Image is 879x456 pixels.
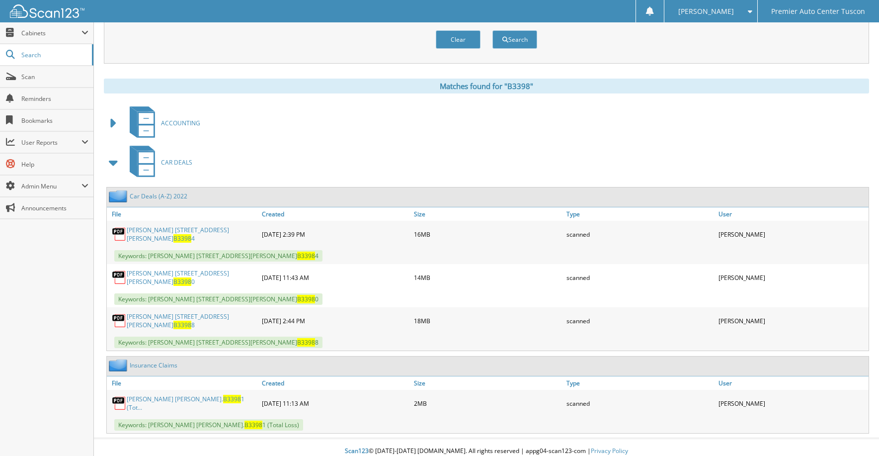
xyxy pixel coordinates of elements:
img: PDF.png [112,396,127,411]
a: User [716,207,869,221]
a: Car Deals (A-Z) 2022 [130,192,187,200]
span: Help [21,160,88,169]
a: [PERSON_NAME] [STREET_ADDRESS][PERSON_NAME]B33988 [127,312,257,329]
a: Type [564,207,717,221]
div: [PERSON_NAME] [716,223,869,245]
span: B3398 [244,421,262,429]
span: Keywords: [PERSON_NAME] [STREET_ADDRESS][PERSON_NAME] 4 [114,250,322,262]
div: scanned [564,267,717,288]
span: B3398 [297,295,315,303]
div: [PERSON_NAME] [716,267,869,288]
span: Admin Menu [21,182,81,190]
span: Bookmarks [21,116,88,125]
a: Size [411,376,564,390]
a: File [107,207,259,221]
a: ACCOUNTING [124,103,200,143]
iframe: Chat Widget [829,408,879,456]
div: [PERSON_NAME] [716,392,869,414]
span: Scan [21,73,88,81]
div: [DATE] 2:39 PM [259,223,412,245]
span: Scan123 [345,447,369,455]
span: CAR DEALS [161,158,192,167]
span: Keywords: [PERSON_NAME] [STREET_ADDRESS][PERSON_NAME] 0 [114,293,322,305]
div: scanned [564,310,717,332]
div: scanned [564,223,717,245]
span: B3398 [297,252,315,260]
span: Keywords: [PERSON_NAME] [PERSON_NAME]. 1 (Total Loss) [114,419,303,431]
span: B3398 [297,338,315,347]
span: Search [21,51,87,59]
span: B3398 [173,321,191,329]
span: Cabinets [21,29,81,37]
a: Size [411,207,564,221]
span: Reminders [21,94,88,103]
span: [PERSON_NAME] [678,8,734,14]
a: Created [259,207,412,221]
a: [PERSON_NAME] [PERSON_NAME].B33981 (Tot... [127,395,257,412]
span: ACCOUNTING [161,119,200,127]
img: PDF.png [112,270,127,285]
div: [PERSON_NAME] [716,310,869,332]
img: PDF.png [112,313,127,328]
div: scanned [564,392,717,414]
a: CAR DEALS [124,143,192,182]
span: User Reports [21,138,81,147]
span: Premier Auto Center Tuscon [771,8,865,14]
div: 14MB [411,267,564,288]
img: PDF.png [112,227,127,242]
a: File [107,376,259,390]
img: folder2.png [109,190,130,202]
div: Matches found for "B3398" [104,79,869,93]
div: 18MB [411,310,564,332]
a: User [716,376,869,390]
span: B3398 [173,277,191,286]
div: [DATE] 11:43 AM [259,267,412,288]
span: Announcements [21,204,88,212]
a: [PERSON_NAME] [STREET_ADDRESS][PERSON_NAME]B33984 [127,226,257,243]
span: B3398 [223,395,241,403]
a: Privacy Policy [591,447,628,455]
a: [PERSON_NAME] [STREET_ADDRESS][PERSON_NAME]B33980 [127,269,257,286]
a: Type [564,376,717,390]
button: Search [492,30,537,49]
a: Created [259,376,412,390]
img: scan123-logo-white.svg [10,4,84,18]
span: B3398 [173,234,191,243]
span: Keywords: [PERSON_NAME] [STREET_ADDRESS][PERSON_NAME] 8 [114,337,322,348]
button: Clear [436,30,480,49]
img: folder2.png [109,359,130,371]
div: [DATE] 11:13 AM [259,392,412,414]
div: 16MB [411,223,564,245]
a: Insurance Claims [130,361,177,369]
div: 2MB [411,392,564,414]
div: [DATE] 2:44 PM [259,310,412,332]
